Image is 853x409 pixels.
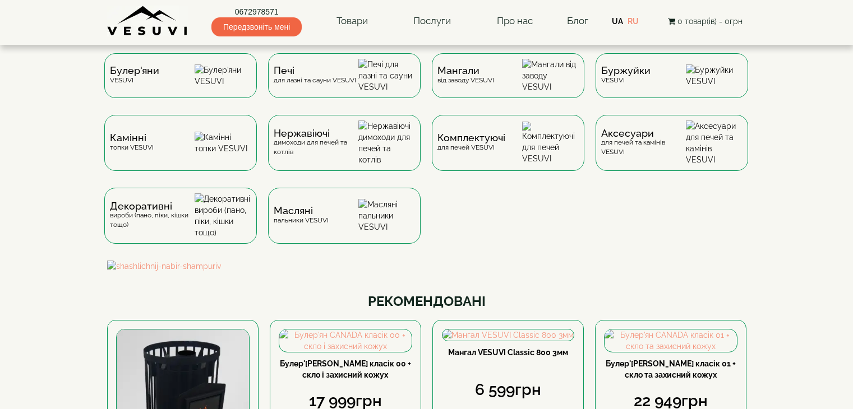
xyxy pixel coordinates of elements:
a: UA [612,17,623,26]
span: Буржуйки [601,66,651,75]
img: Мангал VESUVI Classic 800 3мм [442,329,574,341]
img: Завод VESUVI [107,6,188,36]
div: для печей та камінів VESUVI [601,129,686,157]
a: Аксесуаридля печей та камінів VESUVI Аксесуари для печей та камінів VESUVI [590,115,754,188]
a: Товари [325,8,379,34]
div: димоходи для печей та котлів [274,129,358,157]
span: Печі [274,66,356,75]
button: 0 товар(ів) - 0грн [665,15,746,27]
img: Комплектуючі для печей VESUVI [522,122,579,164]
span: Декоративні [110,202,195,211]
a: Масляніпальники VESUVI Масляні пальники VESUVI [262,188,426,261]
a: Комплектуючідля печей VESUVI Комплектуючі для печей VESUVI [426,115,590,188]
div: VESUVI [601,66,651,85]
div: для печей VESUVI [437,133,505,152]
div: для лазні та сауни VESUVI [274,66,356,85]
img: Масляні пальники VESUVI [358,199,415,233]
div: пальники VESUVI [274,206,329,225]
span: Аксесуари [601,129,686,138]
img: Булер'яни VESUVI [195,64,251,87]
a: Булер'[PERSON_NAME] класік 00 + скло і захисний кожух [280,359,411,379]
span: 0 товар(ів) - 0грн [677,17,743,26]
div: VESUVI [110,66,159,85]
a: Мангаливід заводу VESUVI Мангали від заводу VESUVI [426,53,590,115]
img: Декоративні вироби (пано, піки, кішки тощо) [195,193,251,238]
img: Нержавіючі димоходи для печей та котлів [358,120,415,165]
a: Блог [567,15,588,26]
span: Нержавіючі [274,129,358,138]
img: Мангали від заводу VESUVI [522,59,579,92]
img: Камінні топки VESUVI [195,132,251,154]
a: Булер'яниVESUVI Булер'яни VESUVI [99,53,262,115]
div: топки VESUVI [110,133,154,152]
div: вироби (пано, піки, кішки тощо) [110,202,195,230]
a: Каміннітопки VESUVI Камінні топки VESUVI [99,115,262,188]
img: Булер'ян CANADA класік 00 + скло і захисний кожух [279,329,412,352]
img: Буржуйки VESUVI [686,64,743,87]
span: Камінні [110,133,154,142]
a: 0672978571 [211,6,302,17]
a: Булер'[PERSON_NAME] класік 01 + скло та захисний кожух [606,359,736,379]
a: Нержавіючідимоходи для печей та котлів Нержавіючі димоходи для печей та котлів [262,115,426,188]
a: Послуги [402,8,462,34]
a: Декоративнівироби (пано, піки, кішки тощо) Декоративні вироби (пано, піки, кішки тощо) [99,188,262,261]
img: shashlichnij-nabir-shampuriv [107,261,746,272]
span: Булер'яни [110,66,159,75]
img: Булер'ян CANADA класік 01 + скло та захисний кожух [605,329,737,352]
a: Про нас [486,8,544,34]
a: RU [628,17,639,26]
img: Аксесуари для печей та камінів VESUVI [686,120,743,165]
div: 6 599грн [441,379,575,401]
a: БуржуйкиVESUVI Буржуйки VESUVI [590,53,754,115]
span: Масляні [274,206,329,215]
span: Мангали [437,66,494,75]
span: Комплектуючі [437,133,505,142]
a: Мангал VESUVI Classic 800 3мм [448,348,568,357]
div: від заводу VESUVI [437,66,494,85]
img: Печі для лазні та сауни VESUVI [358,59,415,92]
span: Передзвоніть мені [211,17,302,36]
a: Печідля лазні та сауни VESUVI Печі для лазні та сауни VESUVI [262,53,426,115]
